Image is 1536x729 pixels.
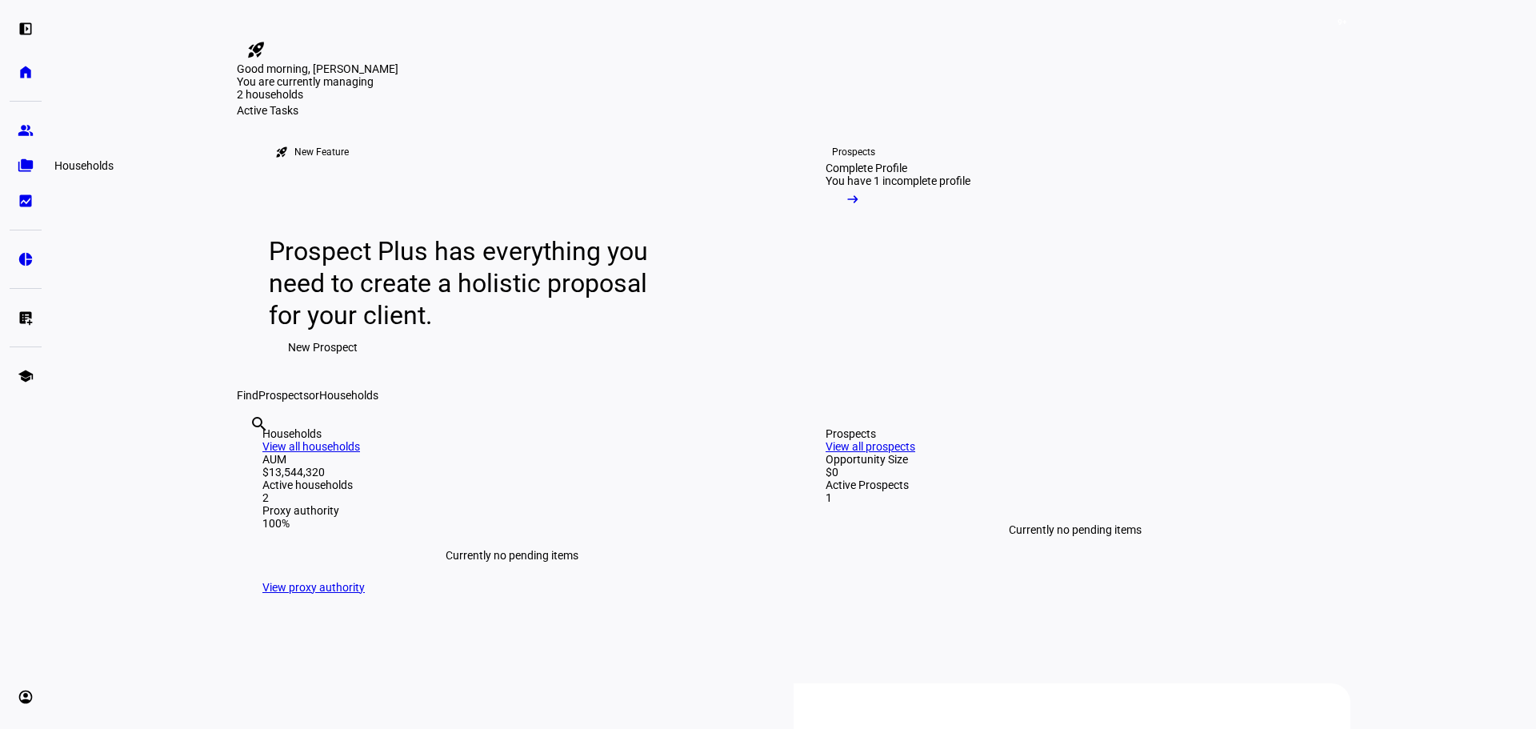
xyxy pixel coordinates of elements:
a: bid_landscape [10,185,42,217]
div: Households [48,156,120,175]
input: Enter name of prospect or household [250,436,253,455]
div: Active households [262,479,762,491]
eth-mat-symbol: folder_copy [18,158,34,174]
div: Active Prospects [826,479,1325,491]
div: 100% [262,517,762,530]
span: Households [319,389,378,402]
span: 9+ [1335,16,1348,29]
div: AUM [262,453,762,466]
div: Prospects [826,427,1325,440]
div: 1 [826,491,1325,504]
eth-mat-symbol: home [18,64,34,80]
a: folder_copy [10,150,42,182]
button: New Prospect [269,331,377,363]
mat-icon: search [250,415,269,434]
div: Complete Profile [826,162,907,174]
eth-mat-symbol: school [18,368,34,384]
div: New Feature [294,146,349,158]
a: home [10,56,42,88]
div: You have 1 incomplete profile [826,174,970,187]
div: Good morning, [PERSON_NAME] [237,62,1350,75]
div: 2 households [237,88,397,104]
eth-mat-symbol: left_panel_open [18,21,34,37]
mat-icon: arrow_right_alt [845,191,861,207]
div: Currently no pending items [826,504,1325,555]
span: New Prospect [288,331,358,363]
eth-mat-symbol: list_alt_add [18,310,34,326]
div: Opportunity Size [826,453,1325,466]
a: View proxy authority [262,581,365,594]
eth-mat-symbol: bid_landscape [18,193,34,209]
span: Prospects [258,389,309,402]
div: Proxy authority [262,504,762,517]
div: Currently no pending items [262,530,762,581]
div: Active Tasks [237,104,1350,117]
div: $13,544,320 [262,466,762,479]
eth-mat-symbol: group [18,122,34,138]
mat-icon: rocket_launch [246,40,266,59]
div: 2 [262,491,762,504]
div: Households [262,427,762,440]
div: Prospect Plus has everything you need to create a holistic proposal for your client. [269,235,663,331]
span: You are currently managing [237,75,374,88]
a: pie_chart [10,243,42,275]
a: View all households [262,440,360,453]
div: Find or [237,389,1350,402]
a: group [10,114,42,146]
mat-icon: rocket_launch [275,146,288,158]
div: Prospects [832,146,875,158]
div: $0 [826,466,1325,479]
a: View all prospects [826,440,915,453]
eth-mat-symbol: account_circle [18,689,34,705]
a: ProspectsComplete ProfileYou have 1 incomplete profile [800,117,1066,389]
eth-mat-symbol: pie_chart [18,251,34,267]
